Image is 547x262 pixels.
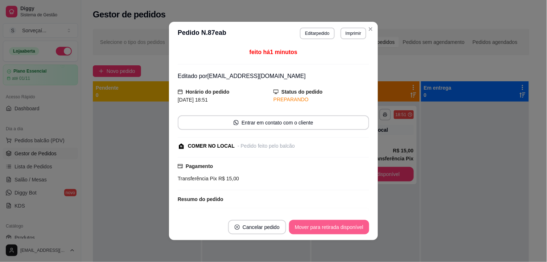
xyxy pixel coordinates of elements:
[217,176,239,181] span: R$ 15,00
[178,164,183,169] span: credit-card
[300,28,334,39] button: Editarpedido
[178,115,369,130] button: whats-appEntrar em contato com o cliente
[234,120,239,125] span: whats-app
[250,49,297,55] span: feito há 1 minutos
[365,23,377,35] button: Close
[235,225,240,230] span: close-circle
[281,89,323,95] strong: Status do pedido
[273,89,279,94] span: desktop
[341,28,366,39] button: Imprimir
[289,220,369,234] button: Mover para retirada disponível
[186,163,213,169] strong: Pagamento
[238,142,295,150] div: - Pedido feito pelo balcão
[178,97,208,103] span: [DATE] 18:51
[178,73,306,79] span: Editado por [EMAIL_ADDRESS][DOMAIN_NAME]
[178,196,223,202] strong: Resumo do pedido
[178,28,226,39] h3: Pedido N. 87eab
[178,89,183,94] span: calendar
[188,142,235,150] div: COMER NO LOCAL
[178,176,217,181] span: Transferência Pix
[186,89,230,95] strong: Horário do pedido
[228,220,286,234] button: close-circleCancelar pedido
[273,96,369,103] div: PREPARANDO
